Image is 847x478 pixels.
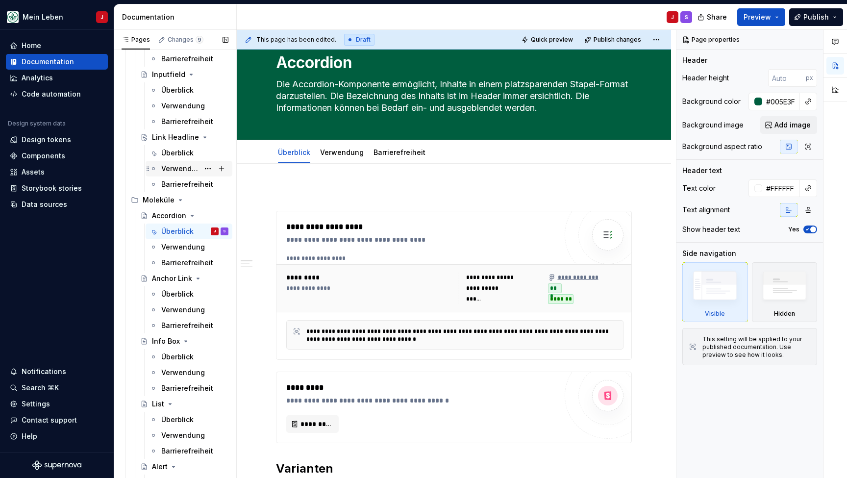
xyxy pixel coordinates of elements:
a: List [136,396,232,412]
div: Components [22,151,65,161]
a: Design tokens [6,132,108,148]
button: Preview [737,8,785,26]
a: Barrierefreiheit [146,380,232,396]
div: Background aspect ratio [682,142,762,151]
div: Überblick [161,352,194,362]
a: Überblick [146,412,232,428]
a: Verwendung [146,302,232,318]
p: px [806,74,813,82]
div: J [671,13,674,21]
a: Anchor Link [136,271,232,286]
div: Barrierefreiheit [161,446,213,456]
a: Barrierefreiheit [146,176,232,192]
a: Storybook stories [6,180,108,196]
a: Verwendung [146,239,232,255]
a: Barrierefreiheit [374,148,425,156]
div: Verwendung [161,305,205,315]
a: Verwendung [320,148,364,156]
div: Verwendung [161,164,199,174]
div: Side navigation [682,249,736,258]
a: Assets [6,164,108,180]
a: Barrierefreiheit [146,318,232,333]
div: Hidden [752,262,818,322]
span: Draft [356,36,371,44]
div: Storybook stories [22,183,82,193]
a: Überblick [146,286,232,302]
div: This setting will be applied to your published documentation. Use preview to see how it looks. [702,335,811,359]
div: Visible [705,310,725,318]
div: Background image [682,120,744,130]
div: Alert [152,462,168,472]
a: Code automation [6,86,108,102]
svg: Supernova Logo [32,460,81,470]
div: Anchor Link [152,274,192,283]
div: Home [22,41,41,50]
div: Barrierefreiheit [161,321,213,330]
h2: Varianten [276,461,632,477]
a: Settings [6,396,108,412]
button: Search ⌘K [6,380,108,396]
label: Yes [788,226,799,233]
a: Documentation [6,54,108,70]
a: Data sources [6,197,108,212]
a: Barrierefreiheit [146,114,232,129]
div: Assets [22,167,45,177]
div: Verwendung [161,101,205,111]
div: Verwendung [161,242,205,252]
button: Publish [789,8,843,26]
a: Analytics [6,70,108,86]
div: Background color [682,97,741,106]
button: Quick preview [519,33,577,47]
div: Barrierefreiheit [161,179,213,189]
div: Barrierefreiheit [161,117,213,126]
input: Auto [768,69,806,87]
div: Überblick [161,85,194,95]
a: Accordion [136,208,232,224]
div: Data sources [22,200,67,209]
div: Barrierefreiheit [161,383,213,393]
a: Alert [136,459,232,475]
a: Verwendung [146,98,232,114]
a: Info Box [136,333,232,349]
div: Verwendung [161,430,205,440]
div: Pages [122,36,150,44]
div: Hidden [774,310,795,318]
button: Contact support [6,412,108,428]
textarea: Accordion [274,51,630,75]
div: Verwendung [316,142,368,162]
div: Help [22,431,37,441]
textarea: Die Accordion-Komponente ermöglicht, Inhalte in einem platzsparenden Stapel-Format darzustellen. ... [274,76,630,116]
img: df5db9ef-aba0-4771-bf51-9763b7497661.png [7,11,19,23]
div: S [223,226,226,236]
span: Preview [744,12,771,22]
div: Header height [682,73,729,83]
span: This page has been edited. [256,36,336,44]
a: ÜberblickJS [146,224,232,239]
div: Text color [682,183,716,193]
button: Publish changes [581,33,646,47]
input: Auto [762,93,800,110]
a: Überblick [146,145,232,161]
span: 9 [196,36,203,44]
div: Contact support [22,415,77,425]
a: Components [6,148,108,164]
span: Quick preview [531,36,573,44]
div: Link Headline [152,132,199,142]
a: Überblick [146,349,232,365]
div: Inputfield [152,70,185,79]
a: Verwendung [146,161,232,176]
a: Verwendung [146,365,232,380]
div: Accordion [152,211,186,221]
div: Header [682,55,707,65]
button: Mein LebenJ [2,6,112,27]
div: Überblick [161,415,194,425]
div: S [685,13,688,21]
div: Design tokens [22,135,71,145]
a: Home [6,38,108,53]
div: Info Box [152,336,180,346]
div: Barrierefreiheit [370,142,429,162]
a: Barrierefreiheit [146,255,232,271]
div: Code automation [22,89,81,99]
button: Add image [760,116,817,134]
div: Notifications [22,367,66,377]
